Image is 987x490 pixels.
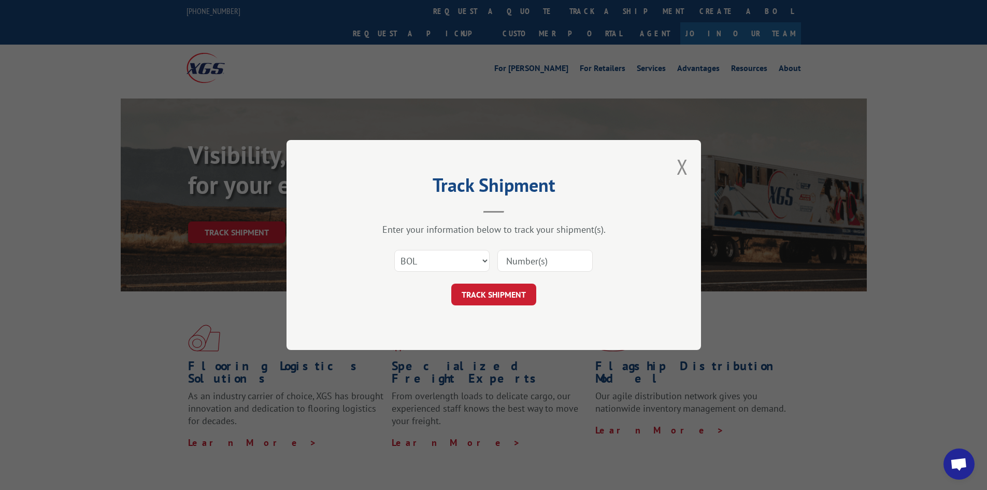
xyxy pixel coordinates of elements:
div: Enter your information below to track your shipment(s). [338,223,649,235]
div: Open chat [943,449,975,480]
input: Number(s) [497,250,593,272]
h2: Track Shipment [338,178,649,198]
button: TRACK SHIPMENT [451,284,536,305]
button: Close modal [677,153,688,180]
